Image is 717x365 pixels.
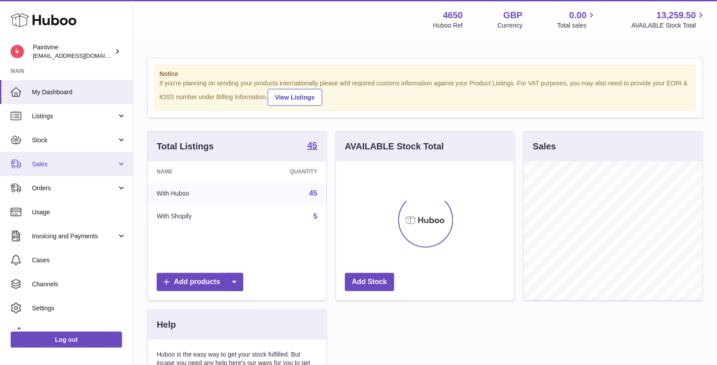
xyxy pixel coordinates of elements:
[157,140,214,152] h3: Total Listings
[557,9,597,30] a: 0.00 Total sales
[307,141,317,152] a: 45
[32,304,126,313] span: Settings
[148,182,244,205] td: With Huboo
[11,332,122,348] a: Log out
[32,232,117,241] span: Invoicing and Payments
[309,189,317,197] a: 45
[32,280,126,289] span: Channels
[443,9,463,21] strong: 4650
[433,21,463,30] div: Huboo Ref
[307,141,317,150] strong: 45
[631,21,706,30] span: AVAILABLE Stock Total
[268,89,322,106] a: View Listings
[32,112,117,120] span: Listings
[33,52,131,59] span: [EMAIL_ADDRESS][DOMAIN_NAME]
[244,161,326,182] th: Quantity
[159,70,691,78] strong: Notice
[157,273,243,291] a: Add products
[345,140,444,152] h3: AVAILABLE Stock Total
[498,21,523,30] div: Currency
[313,213,317,220] a: 5
[32,88,126,96] span: My Dashboard
[157,319,176,331] h3: Help
[557,21,597,30] span: Total sales
[631,9,706,30] a: 13,259.50 AVAILABLE Stock Total
[657,9,696,21] span: 13,259.50
[503,9,523,21] strong: GBP
[533,140,556,152] h3: Sales
[11,45,24,58] img: euan@paintvine.co.uk
[32,160,117,168] span: Sales
[570,9,587,21] span: 0.00
[148,161,244,182] th: Name
[32,256,126,265] span: Cases
[32,328,126,337] span: Returns
[33,43,113,60] div: Paintvine
[32,136,117,144] span: Stock
[148,205,244,228] td: With Shopify
[345,273,394,291] a: Add Stock
[32,208,126,217] span: Usage
[159,79,691,106] div: If you're planning on sending your products internationally please add required customs informati...
[32,184,117,193] span: Orders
